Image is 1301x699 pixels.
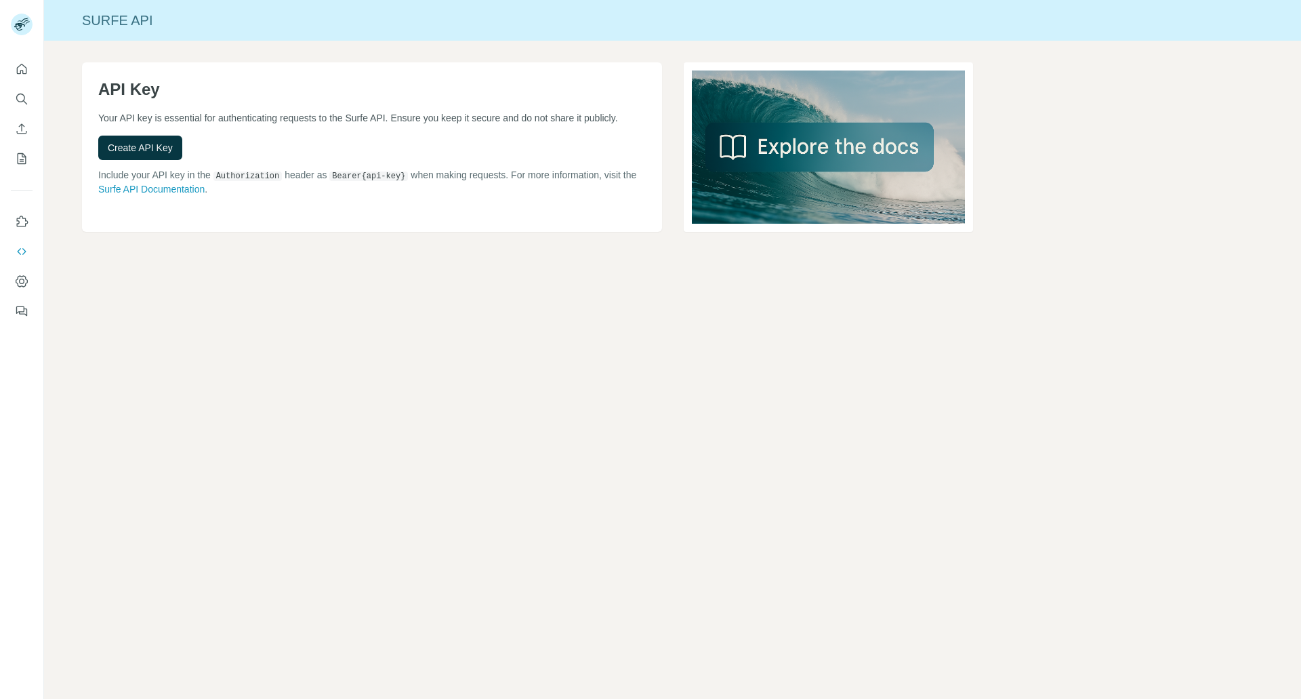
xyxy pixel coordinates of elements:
[98,111,646,125] p: Your API key is essential for authenticating requests to the Surfe API. Ensure you keep it secure...
[11,117,33,141] button: Enrich CSV
[11,87,33,111] button: Search
[98,79,646,100] h1: API Key
[98,184,205,195] a: Surfe API Documentation
[11,57,33,81] button: Quick start
[108,141,173,155] span: Create API Key
[98,136,182,160] button: Create API Key
[213,172,283,181] code: Authorization
[11,146,33,171] button: My lists
[11,239,33,264] button: Use Surfe API
[11,269,33,294] button: Dashboard
[44,11,1301,30] div: Surfe API
[329,172,408,181] code: Bearer {api-key}
[11,209,33,234] button: Use Surfe on LinkedIn
[11,299,33,323] button: Feedback
[98,168,646,196] p: Include your API key in the header as when making requests. For more information, visit the .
